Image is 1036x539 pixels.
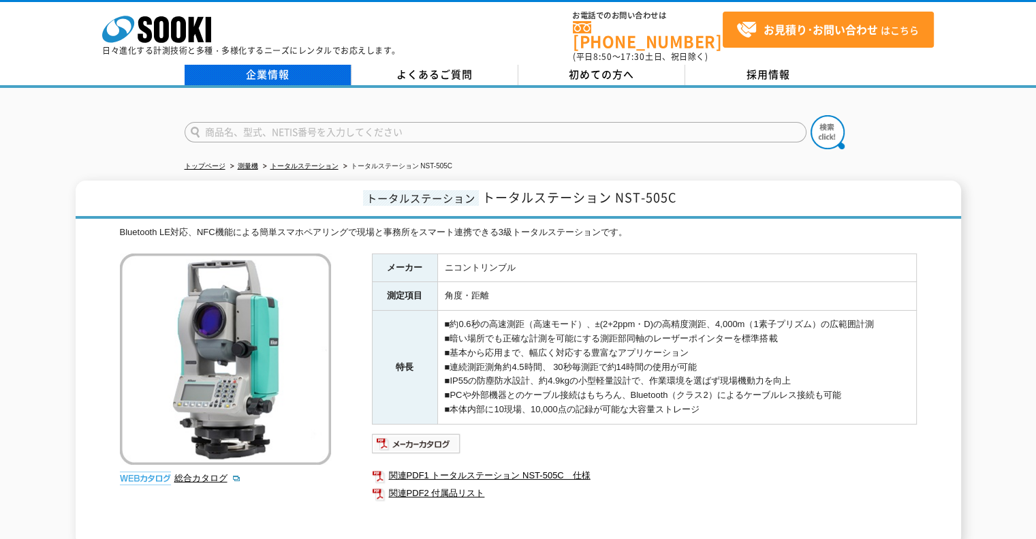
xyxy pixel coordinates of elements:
a: お見積り･お問い合わせはこちら [723,12,934,48]
strong: お見積り･お問い合わせ [764,21,878,37]
span: トータルステーション [363,190,479,206]
a: 測量機 [238,162,258,170]
span: お電話でのお問い合わせは [573,12,723,20]
a: トータルステーション [270,162,339,170]
span: 8:50 [593,50,612,63]
img: メーカーカタログ [372,433,461,455]
img: トータルステーション NST-505C [120,253,331,465]
a: 企業情報 [185,65,351,85]
p: 日々進化する計測技術と多種・多様化するニーズにレンタルでお応えします。 [102,46,401,55]
td: 角度・距離 [437,282,916,311]
input: 商品名、型式、NETIS番号を入力してください [185,122,806,142]
a: 関連PDF1 トータルステーション NST-505C 仕様 [372,467,917,484]
td: ニコントリンブル [437,253,916,282]
a: 関連PDF2 付属品リスト [372,484,917,502]
span: 初めての方へ [569,67,634,82]
a: 採用情報 [685,65,852,85]
a: メーカーカタログ [372,442,461,452]
a: 総合カタログ [174,473,241,483]
span: トータルステーション NST-505C [482,188,676,206]
span: はこちら [736,20,919,40]
span: (平日 ～ 土日、祝日除く) [573,50,708,63]
img: webカタログ [120,472,171,485]
li: トータルステーション NST-505C [341,159,452,174]
a: 初めての方へ [518,65,685,85]
a: よくあるご質問 [351,65,518,85]
div: Bluetooth LE対応、NFC機能による簡単スマホペアリングで現場と事務所をスマート連携できる3級トータルステーションです。 [120,226,917,240]
a: トップページ [185,162,225,170]
td: ■約0.6秒の高速測距（高速モード）、±(2+2ppm・D)の高精度測距、4,000m（1素子プリズム）の広範囲計測 ■暗い場所でも正確な計測を可能にする測距部同軸のレーザーポインターを標準搭載... [437,311,916,425]
th: 測定項目 [372,282,437,311]
a: [PHONE_NUMBER] [573,21,723,49]
img: btn_search.png [811,115,845,149]
span: 17:30 [621,50,645,63]
th: 特長 [372,311,437,425]
th: メーカー [372,253,437,282]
